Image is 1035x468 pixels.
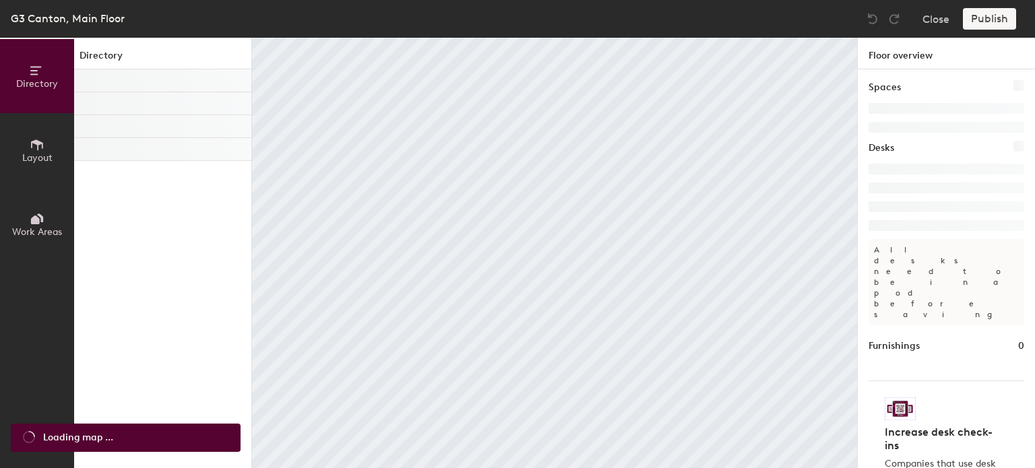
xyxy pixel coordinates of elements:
span: Layout [22,152,53,164]
h1: 0 [1018,339,1024,354]
h1: Furnishings [869,339,920,354]
img: Sticker logo [885,397,916,420]
p: All desks need to be in a pod before saving [869,239,1024,325]
h1: Spaces [869,80,901,95]
canvas: Map [252,38,857,468]
h1: Directory [74,48,251,69]
img: Redo [887,12,901,26]
span: Work Areas [12,226,62,238]
img: Undo [866,12,879,26]
h1: Floor overview [858,38,1035,69]
span: Loading map ... [43,430,113,445]
h1: Desks [869,141,894,156]
span: Directory [16,78,58,90]
div: G3 Canton, Main Floor [11,10,125,27]
h4: Increase desk check-ins [885,426,1000,453]
button: Close [922,8,949,30]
